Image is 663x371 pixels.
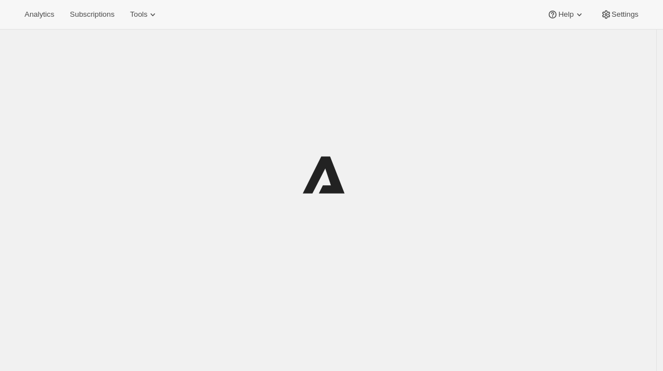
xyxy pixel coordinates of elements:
[594,7,645,22] button: Settings
[558,10,573,19] span: Help
[540,7,591,22] button: Help
[63,7,121,22] button: Subscriptions
[18,7,61,22] button: Analytics
[123,7,165,22] button: Tools
[70,10,114,19] span: Subscriptions
[130,10,147,19] span: Tools
[25,10,54,19] span: Analytics
[612,10,638,19] span: Settings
